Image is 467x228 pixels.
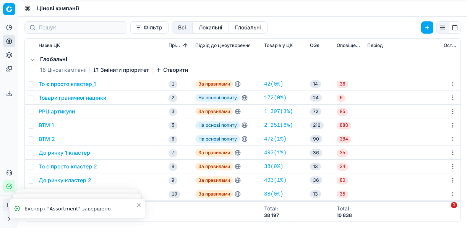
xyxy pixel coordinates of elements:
[264,108,293,115] a: 1 307(3%)
[195,176,233,184] span: За правилами
[444,42,457,49] span: Остання зміна
[337,205,352,212] div: Total :
[195,190,233,198] span: За правилами
[39,94,106,102] button: Товари граничної націнки
[195,135,240,143] span: На основі попиту
[169,163,177,171] span: 8
[195,80,233,88] span: За правилами
[39,149,90,157] button: До ринку 1 кластер
[264,80,283,88] a: 42(0%)
[337,191,348,198] span: 35
[310,42,319,49] span: OGs
[40,66,86,74] span: 16 Цінові кампанії
[37,5,79,12] span: Цінові кампанії
[310,163,321,170] span: 13
[169,149,177,157] span: 7
[310,121,324,129] span: 216
[169,122,177,129] span: 5
[169,191,180,198] span: 10
[310,94,322,102] span: 24
[337,94,345,102] span: 6
[169,42,182,49] span: Пріоритет
[40,55,188,63] h5: Глобальні
[264,163,283,170] a: 38(0%)
[367,42,383,49] span: Період
[264,121,293,129] a: 2 251(6%)
[39,163,97,170] button: То є просто кластер 2
[39,24,122,31] input: Пошук
[195,108,233,115] span: За правилами
[3,199,15,211] button: IL
[24,205,136,213] div: Експорт "Assortment" завершено
[435,202,454,220] iframe: Intercom live chat
[337,122,351,129] span: 888
[264,94,287,102] a: 172(0%)
[156,66,188,74] button: Створити
[195,149,233,157] span: За правилами
[39,135,55,143] button: ВТМ 2
[451,202,457,208] span: 1
[169,81,177,88] span: 1
[310,108,321,115] span: 72
[169,94,177,102] span: 2
[93,66,149,74] button: Змінити пріоритет
[337,212,352,218] div: 10 838
[195,94,240,102] span: На основі попиту
[169,136,177,143] span: 6
[182,42,189,49] button: Sorted by Пріоритет ascending
[337,108,348,116] span: 85
[337,177,348,184] span: 80
[172,21,193,34] button: all
[337,42,361,49] span: Оповіщення
[337,163,348,171] span: 34
[169,108,177,116] span: 3
[310,135,322,143] span: 90
[337,81,348,88] span: 36
[193,21,229,34] button: local
[310,149,322,157] span: 36
[264,190,283,198] a: 38(0%)
[195,42,251,49] span: Підхід до ціноутворення
[264,135,287,143] a: 472(1%)
[264,149,287,157] a: 493(1%)
[130,21,169,34] button: Фільтр
[229,21,268,34] button: global
[195,163,233,170] span: За правилами
[39,176,91,184] button: До ринку кластер 2
[337,136,351,143] span: 384
[39,80,96,88] button: То є просто кластер_1
[37,5,79,12] nav: breadcrumb
[169,177,177,184] span: 9
[310,80,321,88] span: 14
[264,212,279,218] div: 38 197
[39,121,54,129] button: ВТМ 1
[3,199,15,211] span: IL
[134,201,143,210] button: Close toast
[337,149,348,157] span: 35
[39,108,75,115] button: РРЦ артикули
[264,42,293,49] span: Товарів у ЦК
[310,176,322,184] span: 36
[264,176,287,184] a: 493(1%)
[310,190,321,198] span: 13
[195,121,240,129] span: На основі попиту
[264,205,279,212] div: Total :
[39,42,60,49] span: Назва ЦК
